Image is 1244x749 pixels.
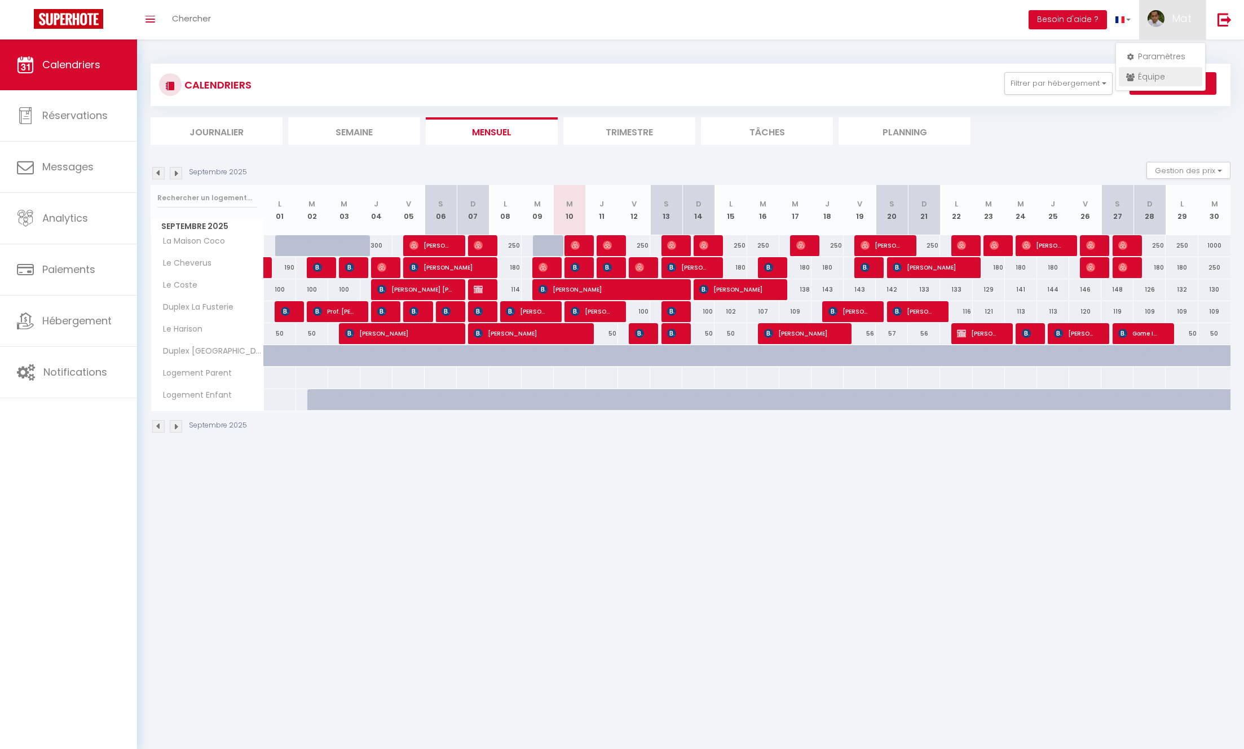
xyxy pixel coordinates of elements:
[153,257,214,270] span: Le Cheverus
[554,185,586,235] th: 10
[374,199,378,209] abbr: J
[1005,279,1037,300] div: 141
[714,235,747,256] div: 250
[1017,199,1024,209] abbr: M
[264,257,296,278] div: 190
[42,160,94,174] span: Messages
[406,199,411,209] abbr: V
[973,301,1005,322] div: 121
[43,365,107,379] span: Notifications
[1101,279,1133,300] div: 148
[1069,279,1101,300] div: 146
[288,117,420,145] li: Semaine
[308,199,315,209] abbr: M
[1119,47,1202,66] a: Paramètres
[409,257,484,278] span: [PERSON_NAME]
[296,185,328,235] th: 02
[9,5,43,38] button: Ouvrir le widget de chat LiveChat
[151,218,263,235] span: Septembre 2025
[635,257,646,278] span: [PERSON_NAME]
[539,279,678,300] span: [PERSON_NAME]
[664,199,669,209] abbr: S
[985,199,992,209] abbr: M
[1022,323,1033,344] span: [PERSON_NAME]
[377,301,388,322] span: Storm van Scherpenseel
[714,257,747,278] div: 180
[811,185,844,235] th: 18
[151,117,283,145] li: Journalier
[893,301,936,322] span: [PERSON_NAME]
[857,199,862,209] abbr: V
[442,301,452,322] span: [PERSON_NAME]
[811,257,844,278] div: 180
[328,185,360,235] th: 03
[504,199,507,209] abbr: L
[747,301,779,322] div: 107
[153,301,236,314] span: Duplex La Fusterie
[1166,323,1198,344] div: 50
[764,323,839,344] span: [PERSON_NAME]
[1069,301,1101,322] div: 120
[360,185,392,235] th: 04
[1119,67,1202,86] a: Équipe
[157,188,257,208] input: Rechercher un logement...
[360,235,392,256] div: 300
[153,323,205,336] span: Le Harison
[1086,235,1097,256] span: [PERSON_NAME]
[1211,199,1218,209] abbr: M
[489,257,521,278] div: 180
[1198,185,1230,235] th: 30
[34,9,103,29] img: Super Booking
[603,235,614,256] span: [PERSON_NAME]/[PERSON_NAME]
[1051,199,1055,209] abbr: J
[489,235,521,256] div: 250
[1198,301,1230,322] div: 109
[264,257,270,279] a: [PERSON_NAME]
[1148,10,1164,27] img: ...
[1101,301,1133,322] div: 119
[1217,12,1232,27] img: logout
[1005,185,1037,235] th: 24
[1133,279,1166,300] div: 126
[764,257,775,278] span: [PERSON_NAME]
[426,117,558,145] li: Mensuel
[1180,199,1184,209] abbr: L
[189,167,247,178] p: Septembre 2025
[1037,257,1069,278] div: 180
[1101,185,1133,235] th: 27
[667,257,710,278] span: [PERSON_NAME]
[682,323,714,344] div: 50
[1069,185,1101,235] th: 26
[42,211,88,225] span: Analytics
[377,279,452,300] span: [PERSON_NAME] [PERSON_NAME]
[1198,323,1230,344] div: 50
[345,323,452,344] span: [PERSON_NAME]
[1198,235,1230,256] div: 1000
[1037,301,1069,322] div: 113
[876,185,908,235] th: 20
[313,257,324,278] span: [PERSON_NAME]
[1054,323,1097,344] span: [PERSON_NAME]
[281,301,292,322] span: [PERSON_NAME]
[571,235,581,256] span: [PERSON_NAME]
[409,235,452,256] span: [PERSON_NAME]
[667,235,678,256] span: [PERSON_NAME]
[1133,257,1166,278] div: 180
[392,185,425,235] th: 05
[571,301,614,322] span: [PERSON_NAME]
[747,235,779,256] div: 250
[921,199,927,209] abbr: D
[172,12,211,24] span: Chercher
[1166,235,1198,256] div: 250
[699,235,710,256] span: [PERSON_NAME]
[1037,185,1069,235] th: 25
[1146,162,1230,179] button: Gestion des prix
[153,345,266,358] span: Duplex [GEOGRAPHIC_DATA][PERSON_NAME]
[940,301,972,322] div: 116
[328,279,360,300] div: 100
[811,279,844,300] div: 143
[701,117,833,145] li: Tâches
[667,323,678,344] span: [PERSON_NAME]
[632,199,637,209] abbr: V
[474,235,484,256] span: [PERSON_NAME]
